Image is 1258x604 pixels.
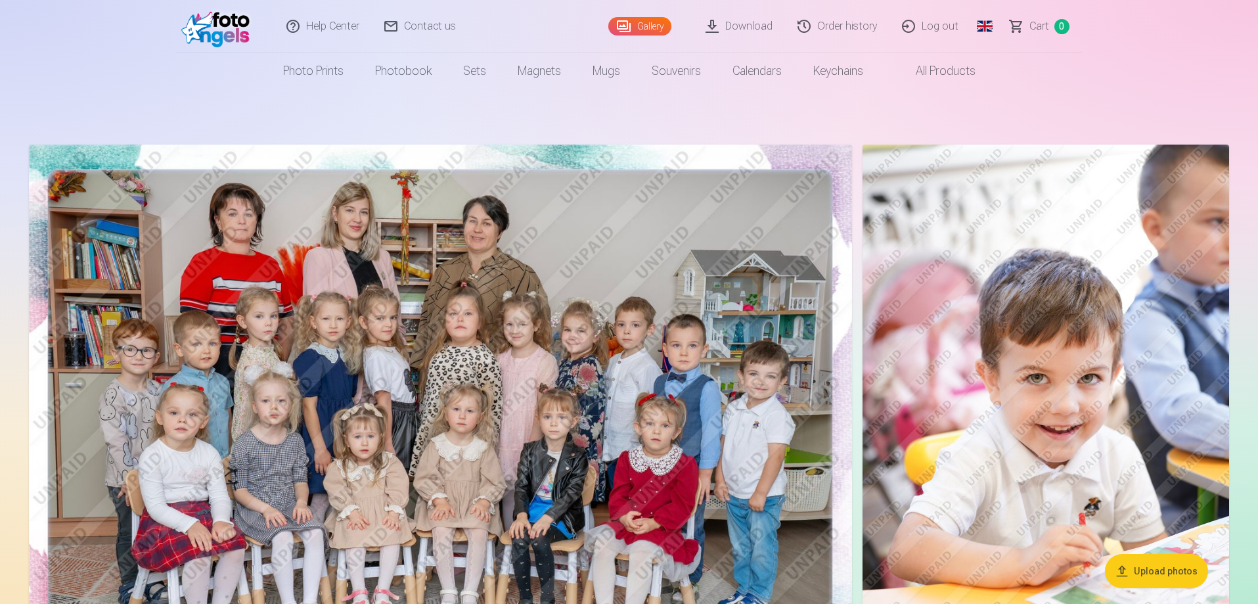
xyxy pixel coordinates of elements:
[879,53,991,89] a: All products
[1054,19,1069,34] span: 0
[608,17,671,35] a: Gallery
[502,53,577,89] a: Magnets
[181,5,257,47] img: /fa2
[636,53,717,89] a: Souvenirs
[1105,554,1208,588] button: Upload photos
[447,53,502,89] a: Sets
[577,53,636,89] a: Mugs
[267,53,359,89] a: Photo prints
[797,53,879,89] a: Keychains
[359,53,447,89] a: Photobook
[1029,18,1049,34] span: Сart
[717,53,797,89] a: Calendars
